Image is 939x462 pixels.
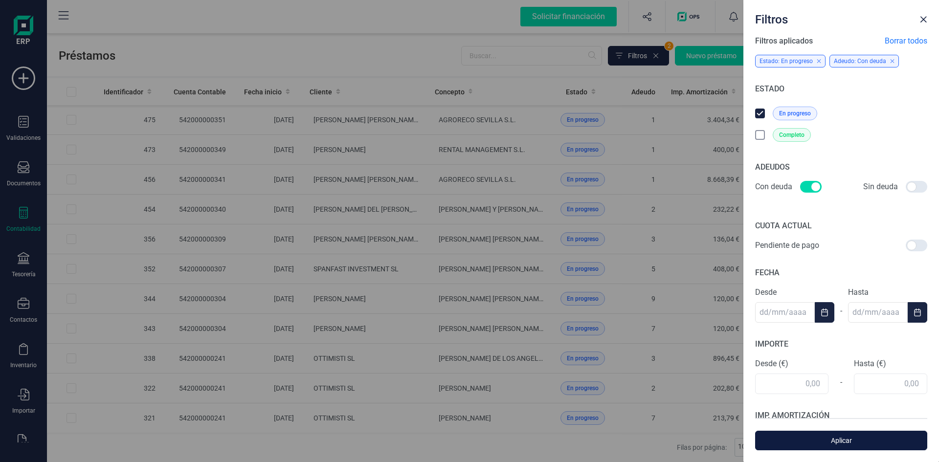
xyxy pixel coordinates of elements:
div: - [834,299,848,323]
button: Choose Date [908,302,927,323]
span: FECHA [755,268,780,277]
span: Con deuda [755,181,792,193]
span: Borrar todos [885,35,927,47]
button: Close [916,12,931,27]
span: Completo [779,131,805,139]
input: dd/mm/aaaa [755,302,815,323]
div: - [828,371,854,394]
span: CUOTA ACTUAL [755,221,812,230]
span: IMPORTE [755,339,788,349]
label: Hasta (€) [854,358,927,370]
span: ESTADO [755,84,784,93]
button: Choose Date [815,302,834,323]
input: 0,00 [755,374,828,394]
span: Estado: En progreso [760,58,813,65]
span: Adeudo: Con deuda [834,58,886,65]
span: Aplicar [766,436,916,445]
span: Pendiente de pago [755,240,819,251]
label: Hasta [848,286,927,298]
input: 0,00 [854,374,927,394]
span: IMP. AMORTIZACIÓN [755,411,829,420]
span: ADEUDOS [755,162,790,172]
div: Filtros [751,8,916,27]
label: Desde [755,286,834,298]
span: Sin deuda [863,181,898,193]
input: dd/mm/aaaa [848,302,908,323]
span: En progreso [779,109,811,118]
button: Aplicar [755,431,927,450]
label: Desde (€) [755,358,828,370]
span: Filtros aplicados [755,35,813,47]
